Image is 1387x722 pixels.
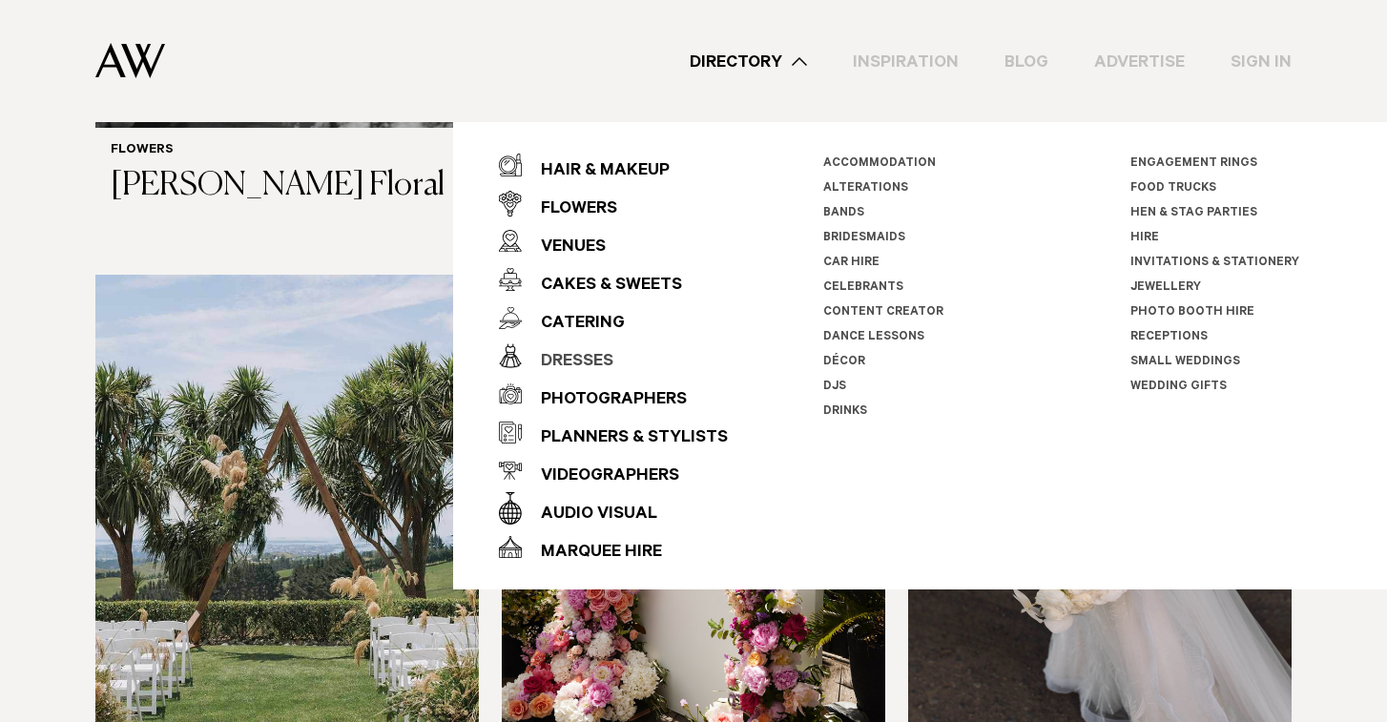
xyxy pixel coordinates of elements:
a: Sign In [1208,49,1315,74]
div: Planners & Stylists [522,420,728,458]
a: Car Hire [823,257,880,270]
a: DJs [823,381,846,394]
div: Videographers [522,458,679,496]
a: Invitations & Stationery [1130,257,1299,270]
div: Hair & Makeup [522,153,670,191]
a: Celebrants [823,281,903,295]
a: Food Trucks [1130,182,1216,196]
a: Cakes & Sweets [499,260,728,299]
a: Drinks [823,405,867,419]
a: Catering [499,299,728,337]
a: Dresses [499,337,728,375]
a: Hen & Stag Parties [1130,207,1257,220]
a: Inspiration [830,49,982,74]
a: Venues [499,222,728,260]
a: Hire [1130,232,1159,245]
a: Audio Visual [499,489,728,527]
a: Advertise [1071,49,1208,74]
h3: [PERSON_NAME] Floral [111,167,464,206]
a: Hair & Makeup [499,146,728,184]
div: Flowers [522,191,617,229]
a: Décor [823,356,865,369]
a: Bridesmaids [823,232,905,245]
a: Receptions [1130,331,1208,344]
a: Photographers [499,375,728,413]
a: Flowers [499,184,728,222]
a: Alterations [823,182,908,196]
img: Auckland Weddings Logo [95,43,165,78]
a: Content Creator [823,306,943,320]
a: Photo Booth Hire [1130,306,1254,320]
div: Cakes & Sweets [522,267,682,305]
a: Accommodation [823,157,936,171]
a: Planners & Stylists [499,413,728,451]
a: Dance Lessons [823,331,924,344]
a: Blog [982,49,1071,74]
a: Directory [667,49,830,74]
div: Photographers [522,382,687,420]
a: Engagement Rings [1130,157,1257,171]
a: Marquee Hire [499,527,728,566]
a: Jewellery [1130,281,1201,295]
a: Videographers [499,451,728,489]
a: Small Weddings [1130,356,1240,369]
a: Bands [823,207,864,220]
div: Venues [522,229,606,267]
h6: Flowers [111,143,464,159]
div: Marquee Hire [522,534,662,572]
div: Catering [522,305,625,343]
a: Wedding Gifts [1130,381,1227,394]
div: Audio Visual [522,496,657,534]
div: Dresses [522,343,613,382]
